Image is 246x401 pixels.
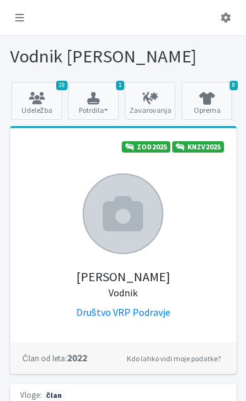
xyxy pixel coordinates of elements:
[23,254,224,299] h5: [PERSON_NAME]
[124,351,224,366] a: Kdo lahko vidi moje podatke?
[68,82,119,120] button: 1 Potrdila
[182,82,232,120] a: 8 Oprema
[10,45,237,67] h1: Vodnik [PERSON_NAME]
[76,306,170,318] a: Društvo VRP Podravje
[56,81,67,90] span: 19
[44,390,65,401] span: član
[20,390,42,400] small: Vloge:
[230,81,238,90] span: 8
[108,286,138,299] small: Vodnik
[122,141,170,153] a: ZOD2025
[116,81,124,90] span: 1
[172,141,224,153] a: KNZV2025
[11,82,62,120] a: 19 Udeležba
[23,353,67,363] small: Član od leta:
[23,351,87,364] strong: 2022
[125,82,175,120] a: Zavarovanja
